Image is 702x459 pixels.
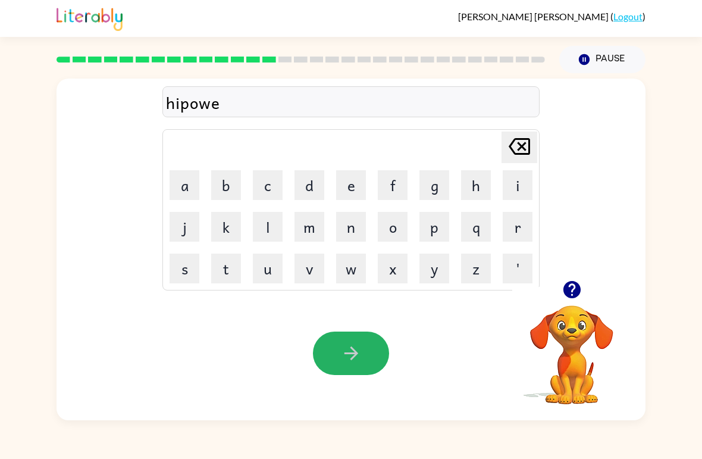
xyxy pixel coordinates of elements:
button: x [378,254,408,283]
button: q [461,212,491,242]
button: h [461,170,491,200]
button: y [419,254,449,283]
button: c [253,170,283,200]
button: i [503,170,532,200]
button: s [170,254,199,283]
button: t [211,254,241,283]
button: g [419,170,449,200]
button: r [503,212,532,242]
button: v [294,254,324,283]
button: d [294,170,324,200]
button: o [378,212,408,242]
button: b [211,170,241,200]
button: e [336,170,366,200]
img: Literably [57,5,123,31]
button: u [253,254,283,283]
div: hipowe [166,90,536,115]
span: [PERSON_NAME] [PERSON_NAME] [458,11,610,22]
button: a [170,170,199,200]
button: k [211,212,241,242]
button: Pause [559,46,645,73]
button: w [336,254,366,283]
button: n [336,212,366,242]
button: ' [503,254,532,283]
div: ( ) [458,11,645,22]
a: Logout [613,11,643,22]
button: z [461,254,491,283]
button: f [378,170,408,200]
button: j [170,212,199,242]
button: p [419,212,449,242]
button: m [294,212,324,242]
video: Your browser must support playing .mp4 files to use Literably. Please try using another browser. [512,287,631,406]
button: l [253,212,283,242]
